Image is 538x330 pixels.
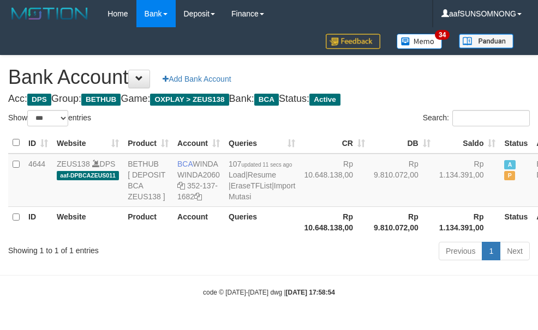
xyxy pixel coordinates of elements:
label: Show entries [8,110,91,126]
span: 107 [229,160,292,168]
td: Rp 1.134.391,00 [435,154,500,207]
th: Saldo: activate to sort column ascending [435,132,500,154]
a: Copy 3521371682 to clipboard [194,192,202,201]
strong: [DATE] 17:58:54 [286,289,335,296]
a: Load [229,170,246,179]
td: 4644 [24,154,52,207]
a: 1 [482,242,500,260]
span: BETHUB [81,94,121,106]
img: MOTION_logo.png [8,5,91,22]
a: Copy WINDA2060 to clipboard [177,181,185,190]
a: Import Mutasi [229,181,295,201]
span: BCA [254,94,279,106]
h1: Bank Account [8,66,530,88]
th: Product [123,206,173,237]
td: Rp 10.648.138,00 [300,154,369,207]
span: Active [504,160,515,169]
a: Add Bank Account [156,70,238,88]
td: BETHUB [ DEPOSIT BCA ZEUS138 ] [123,154,173,207]
img: Button%20Memo.svg [397,34,443,49]
th: Rp 9.810.072,00 [369,206,435,237]
span: aaf-DPBCAZEUS011 [57,171,119,180]
th: Account: activate to sort column ascending [173,132,224,154]
input: Search: [452,110,530,126]
select: Showentries [27,110,68,126]
label: Search: [423,110,530,126]
span: | | | [229,160,295,201]
th: Account [173,206,224,237]
th: Website [52,206,123,237]
a: Previous [439,242,482,260]
th: Status [500,132,532,154]
th: Rp 10.648.138,00 [300,206,369,237]
td: WINDA 352-137-1682 [173,154,224,207]
th: Queries: activate to sort column ascending [224,132,300,154]
td: DPS [52,154,123,207]
th: Product: activate to sort column ascending [123,132,173,154]
span: Paused [504,171,515,180]
th: Website: activate to sort column ascending [52,132,123,154]
img: panduan.png [459,34,513,48]
th: Queries [224,206,300,237]
a: ZEUS138 [57,160,90,168]
th: ID: activate to sort column ascending [24,132,52,154]
th: Status [500,206,532,237]
a: WINDA2060 [177,170,220,179]
span: Active [309,94,340,106]
div: Showing 1 to 1 of 1 entries [8,241,216,256]
td: Rp 9.810.072,00 [369,154,435,207]
th: DB: activate to sort column ascending [369,132,435,154]
span: OXPLAY > ZEUS138 [150,94,229,106]
a: Resume [248,170,276,179]
th: CR: activate to sort column ascending [300,132,369,154]
span: 34 [435,30,450,40]
th: ID [24,206,52,237]
th: Rp 1.134.391,00 [435,206,500,237]
a: 34 [388,27,451,55]
span: BCA [177,160,193,168]
img: Feedback.jpg [326,34,380,49]
small: code © [DATE]-[DATE] dwg | [203,289,335,296]
a: Next [500,242,530,260]
span: updated 11 secs ago [241,162,292,168]
a: EraseTFList [231,181,272,190]
h4: Acc: Group: Game: Bank: Status: [8,94,530,105]
span: DPS [27,94,51,106]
